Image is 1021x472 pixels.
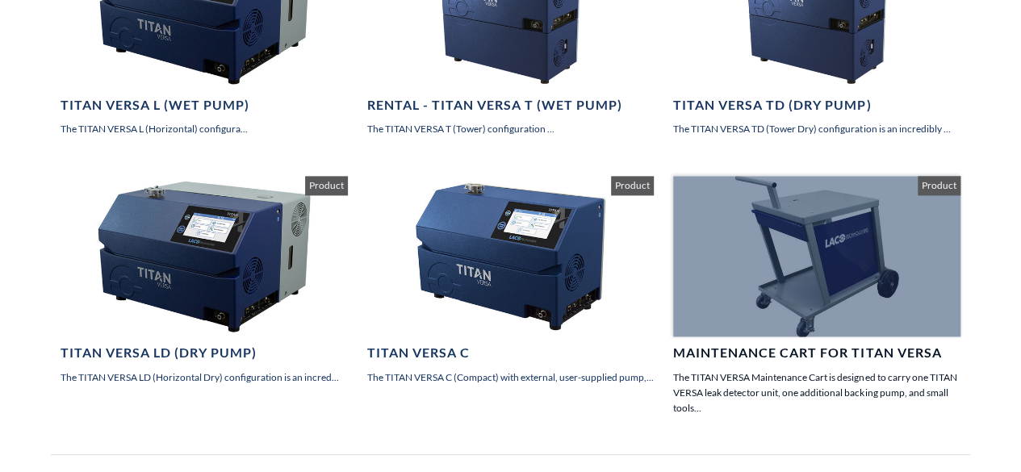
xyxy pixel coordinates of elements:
[367,121,654,136] p: The TITAN VERSA T (Tower) configuration ...
[61,370,347,385] p: The TITAN VERSA LD (Horizontal Dry) configuration is an incred...
[367,176,654,385] a: TITAN VERSA C The TITAN VERSA C (Compact) with external, user-supplied pump,... Product
[61,176,347,385] a: TITAN VERSA LD (Dry Pump) The TITAN VERSA LD (Horizontal Dry) configuration is an incred... Product
[61,345,347,361] h4: TITAN VERSA LD (Dry Pump)
[673,97,960,114] h4: TITAN VERSA TD (Dry Pump)
[367,345,654,361] h4: TITAN VERSA C
[673,345,960,361] h4: Maintenance Cart for TITAN VERSA
[61,97,347,114] h4: TITAN VERSA L (Wet Pump)
[611,176,654,195] span: Product
[305,176,348,195] span: Product
[367,97,654,114] h4: Rental - TITAN VERSA T (Wet Pump)
[367,370,654,385] p: The TITAN VERSA C (Compact) with external, user-supplied pump,...
[61,121,347,136] p: The TITAN VERSA L (Horizontal) configura...
[673,121,960,136] p: The TITAN VERSA TD (Tower Dry) configuration is an incredibly ...
[918,176,960,195] span: Product
[673,370,960,416] p: The TITAN VERSA Maintenance Cart is designed to carry one TITAN VERSA leak detector unit, one add...
[673,176,960,416] a: Maintenance Cart for TITAN VERSA The TITAN VERSA Maintenance Cart is designed to carry one TITAN ...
